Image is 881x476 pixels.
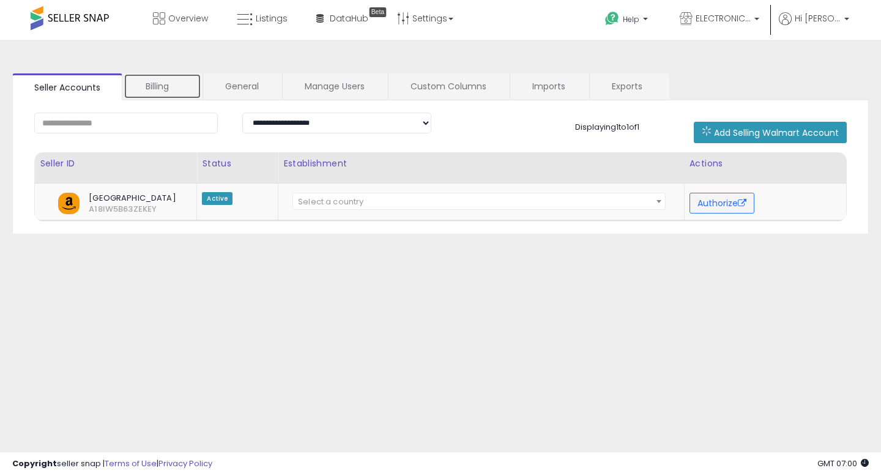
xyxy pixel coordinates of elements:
div: Actions [690,157,841,170]
span: ELECTRONIC BARGAIN INC [696,12,751,24]
a: Exports [590,73,668,99]
i: Get Help [604,11,620,26]
div: Tooltip anchor [367,6,388,18]
div: Seller ID [40,157,191,170]
button: Add Selling Walmart Account [694,122,847,143]
span: Select a country [298,196,363,207]
a: Hi [PERSON_NAME] [779,12,849,40]
a: Imports [510,73,588,99]
div: Establishment [283,157,679,170]
span: 2025-09-10 07:00 GMT [817,458,869,469]
a: Billing [124,73,201,99]
span: Hi [PERSON_NAME] [795,12,841,24]
span: DataHub [330,12,368,24]
button: Authorize [690,193,754,214]
a: Terms of Use [105,458,157,469]
a: Custom Columns [388,73,508,99]
a: Privacy Policy [158,458,212,469]
span: Overview [168,12,208,24]
span: Add Selling Walmart Account [714,127,839,139]
span: Help [623,14,639,24]
span: [GEOGRAPHIC_DATA] [80,193,169,204]
a: Seller Accounts [12,73,122,100]
strong: Copyright [12,458,57,469]
img: amazon.png [58,193,80,214]
div: seller snap | | [12,458,212,470]
a: General [203,73,281,99]
div: Status [202,157,273,170]
a: Manage Users [283,73,387,99]
span: A18IW5B63ZEKEY [80,204,98,215]
span: Displaying 1 to 1 of 1 [575,121,639,133]
span: Listings [256,12,288,24]
a: Help [595,2,660,40]
span: Active [202,192,232,205]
